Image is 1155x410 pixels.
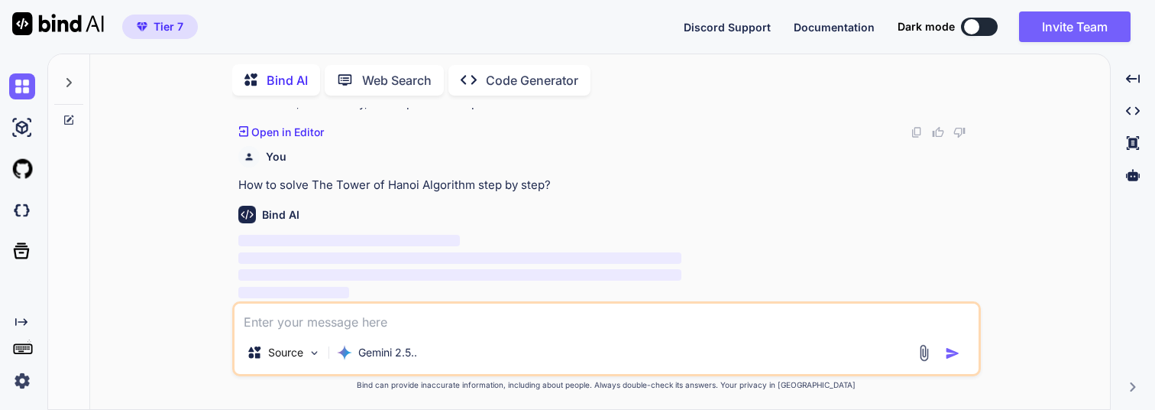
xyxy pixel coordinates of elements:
span: Documentation [794,21,875,34]
img: Gemini 2.5 Pro [337,345,352,360]
img: premium [137,22,147,31]
img: chat [9,73,35,99]
img: Pick Models [308,347,321,360]
span: Dark mode [898,19,955,34]
button: Invite Team [1019,11,1131,42]
img: dislike [953,126,966,138]
button: Discord Support [684,19,771,35]
p: Source [268,345,303,360]
button: premiumTier 7 [122,15,198,39]
span: ‌ [238,252,682,264]
span: ‌ [238,287,349,298]
h6: You [266,149,286,164]
p: Bind can provide inaccurate information, including about people. Always double-check its answers.... [232,379,981,391]
img: copy [911,126,923,138]
img: ai-studio [9,115,35,141]
span: ‌ [238,269,682,281]
p: Open in Editor [251,125,324,140]
h6: Bind AI [262,207,299,223]
p: Bind AI [267,71,308,89]
p: How to solve The Tower of Hanoi Algorithm step by step? [238,177,978,194]
img: Bind AI [12,12,104,35]
img: attachment [915,344,933,362]
img: darkCloudIdeIcon [9,197,35,223]
button: Documentation [794,19,875,35]
span: Discord Support [684,21,771,34]
p: Code Generator [486,71,578,89]
span: Tier 7 [154,19,183,34]
img: like [932,126,944,138]
img: settings [9,368,35,394]
span: ‌ [238,235,460,246]
p: Gemini 2.5.. [358,345,417,360]
img: githubLight [9,156,35,182]
p: Web Search [362,71,432,89]
img: icon [945,346,960,361]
